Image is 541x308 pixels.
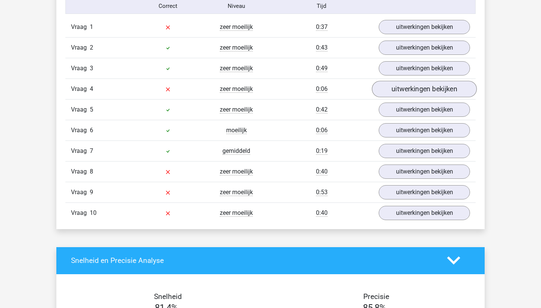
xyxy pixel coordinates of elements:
a: uitwerkingen bekijken [379,144,470,158]
h4: Precisie [279,292,473,301]
span: zeer moeilijk [220,44,253,51]
span: zeer moeilijk [220,189,253,196]
span: 5 [90,106,93,113]
span: 0:40 [316,168,328,175]
span: 0:42 [316,106,328,113]
span: gemiddeld [222,147,250,155]
a: uitwerkingen bekijken [379,165,470,179]
span: Vraag [71,208,90,217]
a: uitwerkingen bekijken [379,103,470,117]
span: Vraag [71,64,90,73]
span: 4 [90,85,93,92]
span: 6 [90,127,93,134]
span: zeer moeilijk [220,209,253,217]
span: moeilijk [226,127,247,134]
span: zeer moeilijk [220,168,253,175]
a: uitwerkingen bekijken [379,61,470,75]
a: uitwerkingen bekijken [379,206,470,220]
a: uitwerkingen bekijken [372,81,477,97]
span: 0:19 [316,147,328,155]
span: 3 [90,65,93,72]
a: uitwerkingen bekijken [379,123,470,137]
span: Vraag [71,146,90,156]
span: Vraag [71,85,90,94]
span: 0:06 [316,127,328,134]
div: Tijd [270,2,373,11]
a: uitwerkingen bekijken [379,20,470,34]
h4: Snelheid [71,292,265,301]
span: 0:49 [316,65,328,72]
span: 8 [90,168,93,175]
span: zeer moeilijk [220,85,253,93]
span: Vraag [71,188,90,197]
span: 0:43 [316,44,328,51]
div: Correct [134,2,202,11]
span: zeer moeilijk [220,23,253,31]
span: 9 [90,189,93,196]
span: Vraag [71,23,90,32]
span: Vraag [71,105,90,114]
span: zeer moeilijk [220,106,253,113]
span: 0:06 [316,85,328,93]
span: Vraag [71,43,90,52]
div: Niveau [202,2,270,11]
span: 0:40 [316,209,328,217]
span: Vraag [71,167,90,176]
span: 0:37 [316,23,328,31]
span: zeer moeilijk [220,65,253,72]
a: uitwerkingen bekijken [379,185,470,199]
span: 0:53 [316,189,328,196]
span: Vraag [71,126,90,135]
span: 1 [90,23,93,30]
span: 2 [90,44,93,51]
span: 10 [90,209,97,216]
a: uitwerkingen bekijken [379,41,470,55]
h4: Snelheid en Precisie Analyse [71,256,436,265]
span: 7 [90,147,93,154]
